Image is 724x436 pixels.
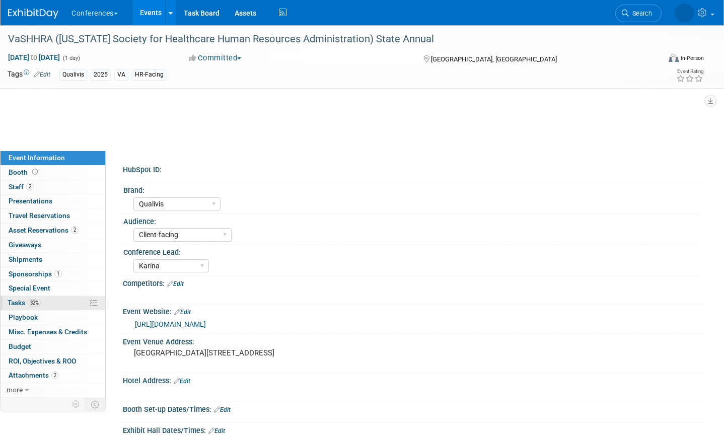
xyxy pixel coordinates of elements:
[9,226,79,234] span: Asset Reservations
[114,69,128,80] div: VA
[30,168,40,176] span: Booth not reserved yet
[1,369,105,383] a: Attachments2
[51,372,59,379] span: 2
[1,296,105,310] a: Tasks32%
[9,197,52,205] span: Presentations
[67,398,85,411] td: Personalize Event Tab Strip
[1,267,105,281] a: Sponsorships1
[1,166,105,180] a: Booth
[134,348,354,357] pre: [GEOGRAPHIC_DATA][STREET_ADDRESS]
[1,354,105,369] a: ROI, Objectives & ROO
[9,168,40,176] span: Booth
[9,241,41,249] span: Giveaways
[123,402,704,415] div: Booth Set-up Dates/Times:
[26,183,34,190] span: 2
[59,69,87,80] div: Qualivis
[5,30,644,48] div: VaSHHRA ([US_STATE] Society for Healthcare Human Resources Administration) State Annual
[123,276,704,289] div: Competitors:
[1,281,105,296] a: Special Event
[8,299,41,307] span: Tasks
[9,357,76,365] span: ROI, Objectives & ROO
[214,406,231,413] a: Edit
[123,245,699,257] div: Conference Lead:
[123,304,704,317] div: Event Website:
[676,69,703,74] div: Event Rating
[9,342,31,350] span: Budget
[123,423,704,436] div: Exhibit Hall Dates/Times:
[1,209,105,223] a: Travel Reservations
[9,284,50,292] span: Special Event
[174,378,190,385] a: Edit
[123,373,704,386] div: Hotel Address:
[62,55,80,61] span: (1 day)
[123,214,699,227] div: Audience:
[9,371,59,379] span: Attachments
[1,151,105,165] a: Event Information
[1,340,105,354] a: Budget
[208,427,225,434] a: Edit
[1,238,105,252] a: Giveaways
[28,299,41,307] span: 32%
[629,10,652,17] span: Search
[1,180,105,194] a: Staff2
[29,53,39,61] span: to
[123,162,704,175] div: HubSpot ID:
[135,320,206,328] a: [URL][DOMAIN_NAME]
[1,224,105,238] a: Asset Reservations2
[1,311,105,325] a: Playbook
[174,309,191,316] a: Edit
[9,183,34,191] span: Staff
[185,53,245,63] button: Committed
[601,52,704,67] div: Event Format
[9,154,65,162] span: Event Information
[7,386,23,394] span: more
[34,71,50,78] a: Edit
[8,9,58,19] img: ExhibitDay
[54,270,62,277] span: 1
[9,270,62,278] span: Sponsorships
[675,4,694,23] img: Karina German
[669,54,679,62] img: Format-Inperson.png
[615,5,662,22] a: Search
[85,398,106,411] td: Toggle Event Tabs
[431,55,557,63] span: [GEOGRAPHIC_DATA], [GEOGRAPHIC_DATA]
[132,69,167,80] div: HR-Facing
[9,211,70,220] span: Travel Reservations
[8,69,50,81] td: Tags
[9,313,38,321] span: Playbook
[167,280,184,287] a: Edit
[1,253,105,267] a: Shipments
[91,69,111,80] div: 2025
[680,54,704,62] div: In-Person
[9,328,87,336] span: Misc. Expenses & Credits
[123,334,704,347] div: Event Venue Address:
[1,383,105,397] a: more
[1,194,105,208] a: Presentations
[8,53,60,62] span: [DATE] [DATE]
[1,325,105,339] a: Misc. Expenses & Credits
[9,255,42,263] span: Shipments
[123,183,699,195] div: Brand:
[71,226,79,234] span: 2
